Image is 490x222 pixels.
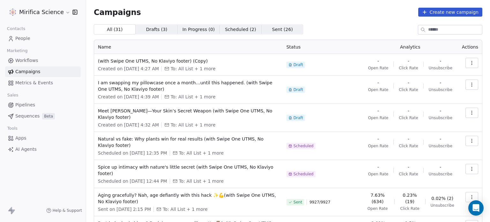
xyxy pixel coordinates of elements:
th: Actions [458,40,482,54]
th: Name [94,40,283,54]
span: To: All List + 1 more [171,65,215,72]
a: Pipelines [5,100,81,110]
a: Campaigns [5,66,81,77]
span: Click Rate [399,172,418,177]
th: Status [283,40,362,54]
span: 0.02% (2) [431,195,453,202]
span: Scheduled on [DATE] 12:44 PM [98,178,167,184]
span: Unsubscribe [429,65,452,71]
span: Metrics & Events [15,80,53,86]
span: Contacts [4,24,28,34]
span: Click Rate [399,87,418,92]
span: Drafts ( 3 ) [146,26,167,33]
span: - [377,58,379,64]
span: - [377,80,379,86]
span: Draft [293,115,303,120]
span: - [440,164,441,170]
span: To: All List + 1 more [179,150,224,156]
span: - [377,108,379,114]
span: Created on [DATE] 4:39 AM [98,94,159,100]
span: People [15,35,30,42]
span: To: All List + 1 more [163,206,207,212]
span: - [440,80,441,86]
span: Click Rate [399,115,418,120]
span: Unsubscribe [429,115,452,120]
span: To: All List + 1 more [171,122,215,128]
span: To: All List + 1 more [171,94,215,100]
span: Draft [293,87,303,92]
span: Open Rate [368,65,389,71]
a: SequencesBeta [5,111,81,121]
span: Natural vs fake: Why plants win for real results (with Swipe One UTMS, No Klaviyo footer) [98,136,279,149]
span: Sent ( 26 ) [272,26,293,33]
span: Scheduled on [DATE] 12:35 PM [98,150,167,156]
span: I am swapping my pillowcase once a month…until this happened. (with Swipe One UTMS, No Klaviyo fo... [98,80,279,92]
span: 9927 / 9927 [309,200,330,205]
button: Mirifica Science [8,7,68,18]
span: - [440,108,441,114]
span: Meet [PERSON_NAME]—Your Skin’s Secret Weapon (with Swipe One UTMS, No Klaviyo footer) [98,108,279,120]
span: Click Rate [400,206,419,211]
span: Unsubscribe [431,203,454,208]
div: Open Intercom Messenger [468,200,484,216]
span: Workflows [15,57,38,64]
span: Help & Support [53,208,82,213]
span: In Progress ( 0 ) [182,26,215,33]
span: - [440,136,441,142]
span: Sales [4,90,21,100]
span: Apps [15,135,26,142]
span: - [408,58,409,64]
span: Open Rate [367,206,388,211]
span: To: All List + 1 more [179,178,224,184]
span: Aging gracefully? Nah, age defiantly with this hack ✨💪(with Swipe One UTMS, No Klaviyo footer) [98,192,279,205]
span: Open Rate [368,115,389,120]
span: Scheduled [293,172,314,177]
span: - [408,80,409,86]
span: Unsubscribe [429,143,452,149]
img: MIRIFICA%20science_logo_icon-big.png [9,8,17,16]
span: Created on [DATE] 4:27 AM [98,65,159,72]
a: Metrics & Events [5,78,81,88]
button: Create new campaign [418,8,482,17]
span: AI Agents [15,146,37,153]
span: Unsubscribe [429,87,452,92]
span: Scheduled [293,143,314,149]
span: Sequences [15,113,40,119]
span: - [408,108,409,114]
span: Unsubscribe [429,172,452,177]
span: Open Rate [368,172,389,177]
span: - [408,136,409,142]
span: Beta [42,113,55,119]
span: - [408,164,409,170]
span: Tools [4,124,20,133]
a: AI Agents [5,144,81,155]
span: Click Rate [399,65,418,71]
span: Marketing [4,46,30,56]
span: Sent on [DATE] 2:15 PM [98,206,151,212]
span: - [377,136,379,142]
span: - [377,164,379,170]
span: Pipelines [15,102,35,108]
span: Campaigns [94,8,141,17]
span: (with Swipe One UTMS, No Klaviyo footer) (Copy) [98,58,279,64]
span: Mirifica Science [19,8,64,16]
span: Click Rate [399,143,418,149]
span: - [440,58,441,64]
span: Spice up intimacy with nature's little secret (with Swipe One UTMS, No Klaviyo footer) [98,164,279,177]
span: Created on [DATE] 4:32 AM [98,122,159,128]
a: Workflows [5,55,81,66]
span: Open Rate [368,143,389,149]
a: People [5,33,81,44]
span: Scheduled ( 2 ) [225,26,256,33]
a: Help & Support [46,208,82,213]
span: Campaigns [15,68,40,75]
a: Apps [5,133,81,143]
span: Sent [293,200,302,205]
span: 7.63% (634) [366,192,389,205]
th: Analytics [362,40,458,54]
span: Draft [293,62,303,67]
span: 0.23% (19) [399,192,420,205]
span: Open Rate [368,87,389,92]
